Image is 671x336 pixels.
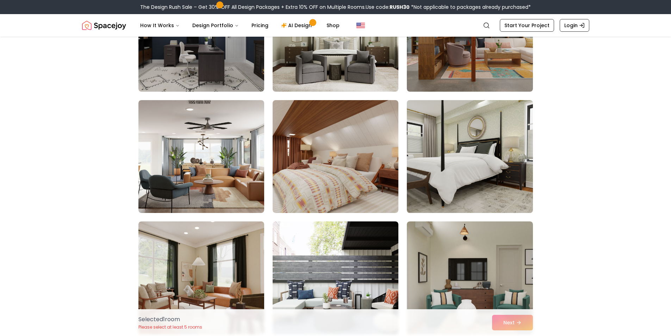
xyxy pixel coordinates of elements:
[140,4,531,11] div: The Design Rush Sale – Get 30% OFF All Design Packages + Extra 10% OFF on Multiple Rooms.
[390,4,410,11] b: RUSH30
[321,18,345,32] a: Shop
[187,18,244,32] button: Design Portfolio
[82,14,589,37] nav: Global
[138,315,202,324] p: Selected 1 room
[407,221,533,334] img: Room room-75
[410,4,531,11] span: *Not applicable to packages already purchased*
[560,19,589,32] a: Login
[404,97,536,216] img: Room room-72
[275,18,319,32] a: AI Design
[356,21,365,30] img: United States
[366,4,410,11] span: Use code:
[273,221,398,334] img: Room room-74
[82,18,126,32] img: Spacejoy Logo
[273,100,398,213] img: Room room-71
[138,324,202,330] p: Please select at least 5 rooms
[82,18,126,32] a: Spacejoy
[500,19,554,32] a: Start Your Project
[138,221,264,334] img: Room room-73
[246,18,274,32] a: Pricing
[138,100,264,213] img: Room room-70
[135,18,345,32] nav: Main
[135,18,185,32] button: How It Works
